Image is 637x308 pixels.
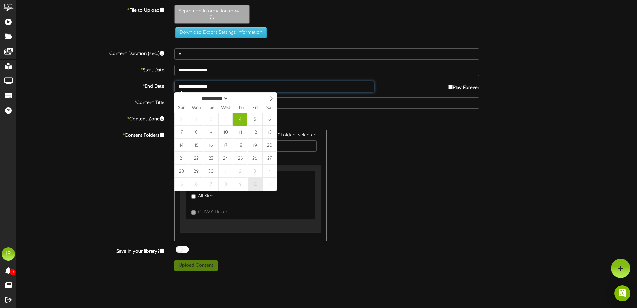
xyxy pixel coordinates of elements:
input: Year [228,95,252,102]
span: October 5, 2025 [174,178,189,191]
span: October 4, 2025 [262,165,277,178]
span: September 14, 2025 [174,139,189,152]
span: Tue [204,106,218,110]
span: October 2, 2025 [233,165,247,178]
span: September 29, 2025 [189,165,203,178]
span: August 31, 2025 [174,113,189,126]
label: Play Forever [448,81,479,91]
span: September 25, 2025 [233,152,247,165]
span: October 1, 2025 [218,165,233,178]
span: October 9, 2025 [233,178,247,191]
span: October 3, 2025 [248,165,262,178]
label: Content Zone [12,114,169,123]
span: September 17, 2025 [218,139,233,152]
span: September 1, 2025 [189,113,203,126]
span: October 11, 2025 [262,178,277,191]
span: Sat [262,106,277,110]
span: September 7, 2025 [174,126,189,139]
span: September 26, 2025 [248,152,262,165]
span: 0 [10,269,16,275]
span: September 2, 2025 [204,113,218,126]
input: All Sites [191,194,196,199]
span: September 21, 2025 [174,152,189,165]
span: September 5, 2025 [248,113,262,126]
span: Sun [174,106,189,110]
span: September 18, 2025 [233,139,247,152]
span: September 13, 2025 [262,126,277,139]
label: All Sites [191,191,215,200]
span: September 30, 2025 [204,165,218,178]
span: Fri [248,106,262,110]
div: IR [2,247,15,261]
label: Start Date [12,65,169,74]
label: Content Duration (sec.) [12,48,169,57]
label: File to Upload [12,5,169,14]
button: Download Export Settings Information [175,27,267,38]
span: Mon [189,106,204,110]
label: Content Title [12,97,169,106]
a: Download Export Settings Information [172,30,267,35]
span: September 10, 2025 [218,126,233,139]
span: September 28, 2025 [174,165,189,178]
label: End Date [12,81,169,90]
span: September 20, 2025 [262,139,277,152]
span: CHWY Ticker [198,210,227,215]
button: Upload Content [174,260,218,271]
span: October 7, 2025 [204,178,218,191]
span: September 11, 2025 [233,126,247,139]
span: September 16, 2025 [204,139,218,152]
input: CHWY Ticker [191,210,196,215]
span: October 6, 2025 [189,178,203,191]
span: September 19, 2025 [248,139,262,152]
span: September 24, 2025 [218,152,233,165]
span: October 8, 2025 [218,178,233,191]
input: Play Forever [448,85,453,89]
span: September 27, 2025 [262,152,277,165]
span: October 10, 2025 [248,178,262,191]
div: Open Intercom Messenger [614,285,630,301]
span: September 8, 2025 [189,126,203,139]
span: September 12, 2025 [248,126,262,139]
span: September 9, 2025 [204,126,218,139]
span: September 15, 2025 [189,139,203,152]
label: Content Folders [12,130,169,139]
label: Save in your library? [12,246,169,255]
span: September 3, 2025 [218,113,233,126]
span: September 6, 2025 [262,113,277,126]
span: Thu [233,106,248,110]
span: September 4, 2025 [233,113,247,126]
span: September 23, 2025 [204,152,218,165]
span: September 22, 2025 [189,152,203,165]
input: Title of this Content [174,97,479,109]
span: Wed [218,106,233,110]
